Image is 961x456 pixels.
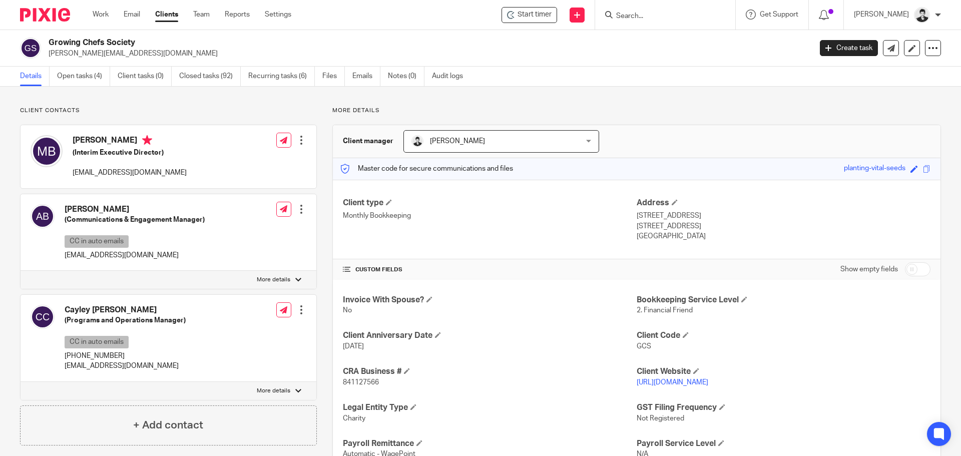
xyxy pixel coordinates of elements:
h4: Bookkeeping Service Level [637,295,930,305]
a: Files [322,67,345,86]
a: Client tasks (0) [118,67,172,86]
span: Start timer [518,10,552,20]
h4: Legal Entity Type [343,402,637,413]
img: squarehead.jpg [411,135,423,147]
h4: Invoice With Spouse? [343,295,637,305]
h4: + Add contact [133,417,203,433]
div: Growing Chefs Society [502,7,557,23]
a: Settings [265,10,291,20]
a: Team [193,10,210,20]
h4: Payroll Service Level [637,438,930,449]
p: [EMAIL_ADDRESS][DOMAIN_NAME] [65,361,186,371]
img: svg%3E [31,135,63,167]
div: planting-vital-seeds [844,163,905,175]
p: [PERSON_NAME] [854,10,909,20]
a: Email [124,10,140,20]
span: Not Registered [637,415,684,422]
a: Create task [820,40,878,56]
h4: Cayley [PERSON_NAME] [65,305,186,315]
p: CC in auto emails [65,235,129,248]
h4: [PERSON_NAME] [73,135,187,148]
img: svg%3E [31,204,55,228]
span: [PERSON_NAME] [430,138,485,145]
p: Client contacts [20,107,317,115]
h3: Client manager [343,136,393,146]
a: Recurring tasks (6) [248,67,315,86]
p: Master code for secure communications and files [340,164,513,174]
p: [PHONE_NUMBER] [65,351,186,361]
img: svg%3E [20,38,41,59]
label: Show empty fields [840,264,898,274]
img: svg%3E [31,305,55,329]
p: [EMAIL_ADDRESS][DOMAIN_NAME] [73,168,187,178]
h2: Growing Chefs Society [49,38,654,48]
p: [GEOGRAPHIC_DATA] [637,231,930,241]
h4: Client Anniversary Date [343,330,637,341]
p: [STREET_ADDRESS] [637,221,930,231]
img: squarehead.jpg [914,7,930,23]
span: 2. Financial Friend [637,307,693,314]
p: CC in auto emails [65,336,129,348]
p: More details [257,276,290,284]
a: Details [20,67,50,86]
a: [URL][DOMAIN_NAME] [637,379,708,386]
a: Audit logs [432,67,470,86]
a: Work [93,10,109,20]
span: Charity [343,415,365,422]
h4: Client Website [637,366,930,377]
input: Search [615,12,705,21]
h4: Address [637,198,930,208]
span: [DATE] [343,343,364,350]
img: Pixie [20,8,70,22]
h4: GST Filing Frequency [637,402,930,413]
a: Clients [155,10,178,20]
a: Open tasks (4) [57,67,110,86]
p: More details [332,107,941,115]
h5: (Programs and Operations Manager) [65,315,186,325]
span: Get Support [760,11,798,18]
i: Primary [142,135,152,145]
a: Notes (0) [388,67,424,86]
a: Closed tasks (92) [179,67,241,86]
a: Reports [225,10,250,20]
h4: CUSTOM FIELDS [343,266,637,274]
p: [PERSON_NAME][EMAIL_ADDRESS][DOMAIN_NAME] [49,49,805,59]
p: Monthly Bookkeeping [343,211,637,221]
h5: (Interim Executive Director) [73,148,187,158]
span: No [343,307,352,314]
h4: Payroll Remittance [343,438,637,449]
h5: (Communications & Engagement Manager) [65,215,205,225]
h4: Client type [343,198,637,208]
h4: [PERSON_NAME] [65,204,205,215]
p: [EMAIL_ADDRESS][DOMAIN_NAME] [65,250,205,260]
span: GCS [637,343,651,350]
span: 841127566 [343,379,379,386]
p: [STREET_ADDRESS] [637,211,930,221]
h4: CRA Business # [343,366,637,377]
h4: Client Code [637,330,930,341]
p: More details [257,387,290,395]
a: Emails [352,67,380,86]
